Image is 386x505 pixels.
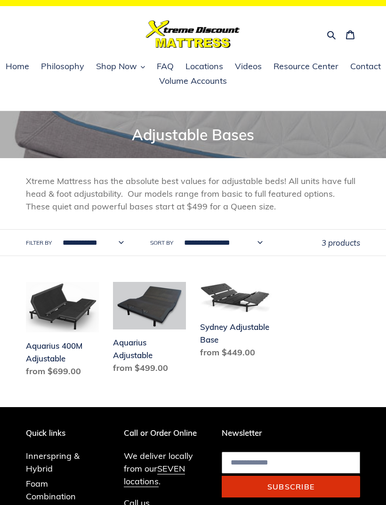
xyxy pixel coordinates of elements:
label: Sort by [150,239,173,247]
a: Aquarius 400M Adjustable [26,282,99,381]
a: Innerspring & Hybrid [26,450,80,474]
span: Contact [350,61,381,72]
button: Subscribe [222,476,360,497]
input: Email address [222,452,360,473]
a: FAQ [152,60,178,74]
a: Resource Center [269,60,343,74]
a: Home [1,60,34,74]
span: Videos [235,61,262,72]
p: Call or Order Online [124,428,208,438]
span: Locations [185,61,223,72]
a: Philosophy [36,60,89,74]
img: Xtreme Discount Mattress [146,20,240,48]
a: Videos [230,60,266,74]
span: 3 products [322,238,360,248]
a: Foam Combination [26,478,76,502]
a: Volume Accounts [154,74,232,88]
span: Subscribe [267,482,315,491]
a: Locations [181,60,228,74]
span: Philosophy [41,61,84,72]
a: Sydney Adjustable Base [200,282,273,362]
a: Contact [346,60,386,74]
span: Shop Now [96,61,137,72]
span: Home [6,61,29,72]
a: Aquarius Adjustable [113,282,186,378]
p: We deliver locally from our . [124,449,208,488]
label: Filter by [26,239,52,247]
span: FAQ [157,61,174,72]
p: Quick links [26,428,110,438]
a: SEVEN locations [124,463,185,487]
span: Adjustable Bases [132,125,254,144]
button: Shop Now [91,60,150,74]
p: Newsletter [222,428,360,438]
span: Volume Accounts [159,75,227,87]
p: Xtreme Mattress has the absolute best values for adjustable beds! All units have full head & foot... [26,175,360,213]
span: Resource Center [273,61,338,72]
